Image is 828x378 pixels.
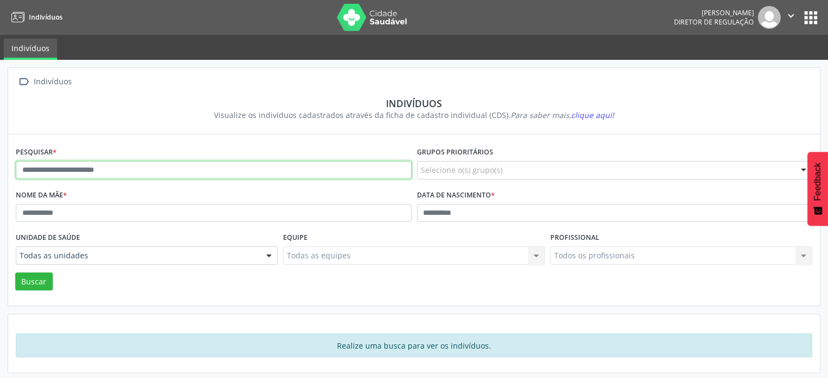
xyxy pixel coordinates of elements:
button:  [781,6,801,29]
label: Profissional [550,230,599,246]
button: apps [801,8,820,27]
span: Selecione o(s) grupo(s) [421,164,502,176]
label: Equipe [283,230,308,246]
span: Todas as unidades [20,250,255,261]
i:  [785,10,797,22]
span: Diretor de regulação [674,17,754,27]
label: Grupos prioritários [417,144,493,161]
img: img [758,6,781,29]
a: Indivíduos [8,8,63,26]
span: clique aqui! [571,110,614,120]
label: Unidade de saúde [16,230,80,246]
span: Feedback [813,163,823,201]
div: Indivíduos [32,74,73,90]
button: Buscar [15,272,53,291]
div: Visualize os indivíduos cadastrados através da ficha de cadastro individual (CDS). [23,109,805,121]
i:  [16,74,32,90]
a: Indivíduos [4,39,57,60]
a:  Indivíduos [16,74,73,90]
span: Indivíduos [29,13,63,22]
label: Data de nascimento [417,187,495,204]
label: Pesquisar [16,144,57,161]
div: [PERSON_NAME] [674,8,754,17]
i: Para saber mais, [511,110,614,120]
div: Realize uma busca para ver os indivíduos. [16,333,812,357]
button: Feedback - Mostrar pesquisa [807,152,828,226]
label: Nome da mãe [16,187,67,204]
div: Indivíduos [23,97,805,109]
